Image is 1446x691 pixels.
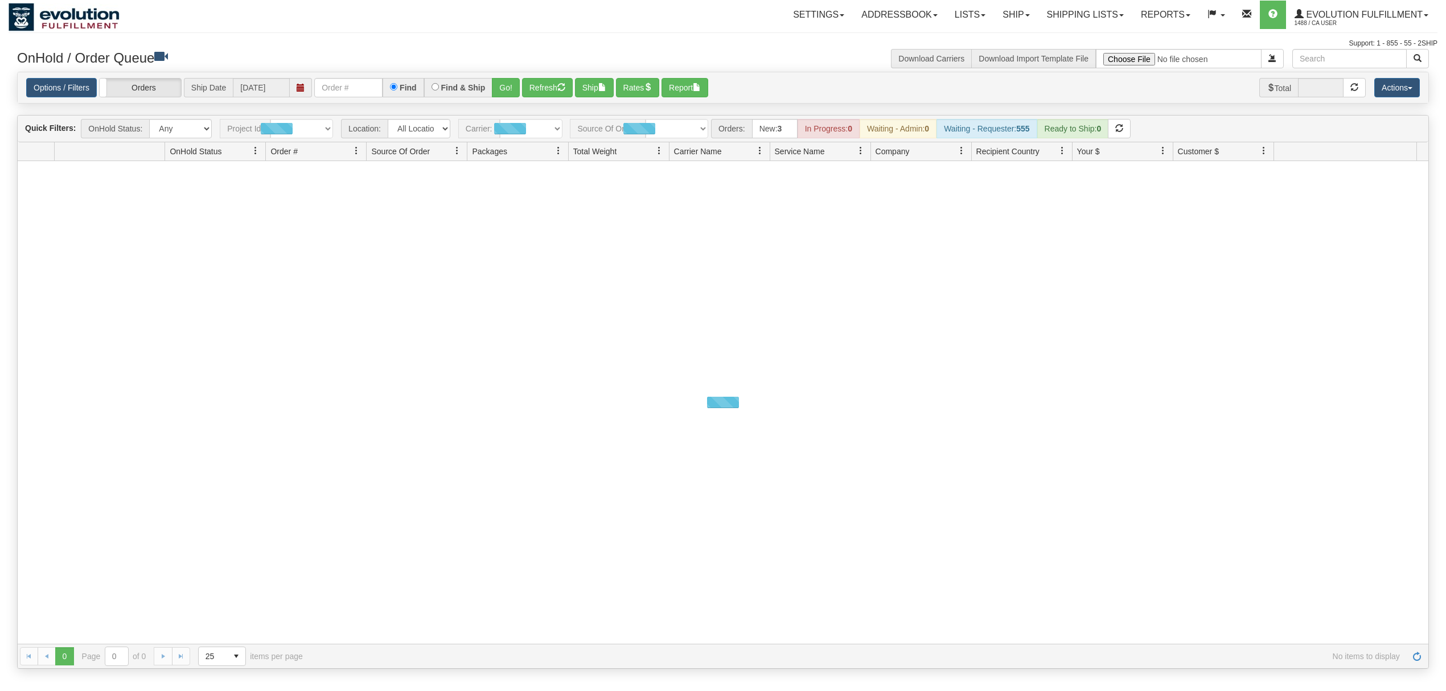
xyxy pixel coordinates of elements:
span: Your $ [1077,146,1100,157]
a: Options / Filters [26,78,97,97]
a: Total Weight filter column settings [650,141,669,161]
strong: 3 [778,124,782,133]
button: Actions [1374,78,1420,97]
button: Rates [616,78,660,97]
a: Ship [994,1,1038,29]
div: In Progress: [798,119,860,138]
a: Shipping lists [1038,1,1132,29]
span: Total Weight [573,146,617,157]
button: Refresh [522,78,573,97]
span: Location: [341,119,388,138]
input: Order # [314,78,383,97]
div: grid toolbar [18,116,1428,142]
div: New: [752,119,798,138]
strong: 0 [848,124,852,133]
span: Page sizes drop down [198,647,246,666]
label: Orders [100,79,181,97]
span: 25 [206,651,220,662]
strong: 555 [1016,124,1029,133]
strong: 0 [1096,124,1101,133]
button: Ship [575,78,614,97]
a: Download Carriers [898,54,964,63]
span: Company [876,146,910,157]
input: Import [1096,49,1262,68]
label: Find [400,84,417,92]
span: 1488 / CA User [1295,18,1380,29]
a: Download Import Template File [979,54,1088,63]
label: Quick Filters: [25,122,76,134]
button: Report [662,78,708,97]
a: Carrier Name filter column settings [750,141,770,161]
h3: OnHold / Order Queue [17,49,714,65]
a: Addressbook [853,1,946,29]
a: Customer $ filter column settings [1254,141,1274,161]
label: Find & Ship [441,84,486,92]
strong: 0 [925,124,929,133]
a: Source Of Order filter column settings [447,141,467,161]
a: Refresh [1408,647,1426,665]
a: Service Name filter column settings [851,141,870,161]
div: Waiting - Admin: [860,119,936,138]
span: Packages [472,146,507,157]
span: Total [1259,78,1299,97]
span: Orders: [711,119,752,138]
span: Source Of Order [371,146,430,157]
button: Go! [492,78,520,97]
a: Reports [1132,1,1199,29]
a: Recipient Country filter column settings [1053,141,1072,161]
img: logo1488.jpg [9,3,120,31]
a: Packages filter column settings [549,141,568,161]
span: select [227,647,245,665]
span: No items to display [319,652,1400,661]
a: Your $ filter column settings [1153,141,1173,161]
span: OnHold Status: [81,119,149,138]
a: Company filter column settings [952,141,971,161]
span: Page 0 [55,647,73,665]
span: Carrier Name [674,146,722,157]
div: Waiting - Requester: [936,119,1037,138]
span: Service Name [775,146,825,157]
span: Customer $ [1178,146,1219,157]
a: OnHold Status filter column settings [246,141,265,161]
span: Page of 0 [82,647,146,666]
span: items per page [198,647,303,666]
a: Evolution Fulfillment 1488 / CA User [1286,1,1437,29]
button: Search [1406,49,1429,68]
div: Ready to Ship: [1037,119,1109,138]
a: Lists [946,1,994,29]
span: Order # [270,146,297,157]
span: Evolution Fulfillment [1304,10,1423,19]
span: Ship Date [184,78,233,97]
div: Support: 1 - 855 - 55 - 2SHIP [9,39,1437,48]
a: Settings [784,1,853,29]
span: OnHold Status [170,146,221,157]
span: Recipient Country [976,146,1040,157]
input: Search [1292,49,1407,68]
a: Order # filter column settings [347,141,366,161]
